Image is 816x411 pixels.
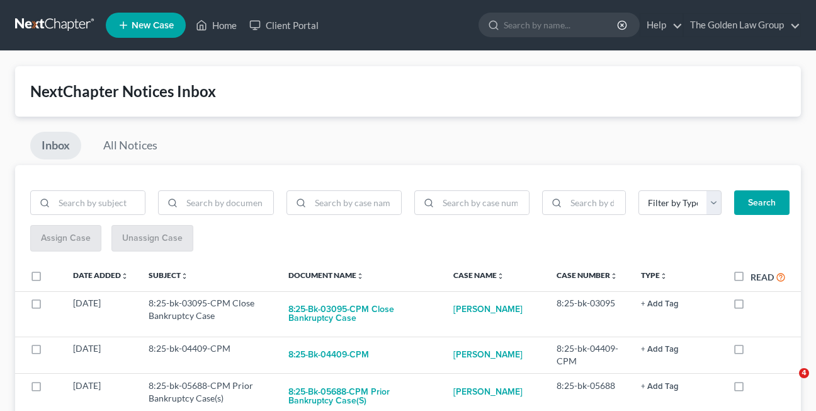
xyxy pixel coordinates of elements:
a: Inbox [30,132,81,159]
i: unfold_more [121,272,128,280]
button: + Add Tag [641,345,679,354]
a: Case Nameunfold_more [453,270,504,280]
label: Read [751,270,774,284]
span: New Case [132,21,174,30]
input: Search by case name [310,191,401,215]
input: Search by document name [182,191,273,215]
i: unfold_more [181,272,188,280]
input: Search by name... [504,13,619,37]
a: Client Portal [243,14,325,37]
td: [DATE] [63,337,139,373]
td: 8:25-bk-03095-CPM Close Bankruptcy Case [139,291,278,337]
i: unfold_more [660,272,667,280]
a: + Add Tag [641,379,713,392]
input: Search by case number [438,191,529,215]
a: All Notices [92,132,169,159]
button: + Add Tag [641,383,679,391]
a: Typeunfold_more [641,270,667,280]
a: Help [640,14,683,37]
i: unfold_more [497,272,504,280]
a: [PERSON_NAME] [453,297,523,322]
span: 4 [799,368,809,378]
a: Subjectunfold_more [149,270,188,280]
a: Home [190,14,243,37]
a: Case Numberunfold_more [557,270,618,280]
td: [DATE] [63,291,139,337]
td: 8:25-bk-04409-CPM [547,337,631,373]
button: 8:25-bk-03095-CPM Close Bankruptcy Case [288,297,434,331]
a: Document Nameunfold_more [288,270,364,280]
a: The Golden Law Group [684,14,800,37]
a: + Add Tag [641,342,713,355]
a: Date Addedunfold_more [73,270,128,280]
input: Search by date [566,191,625,215]
input: Search by subject [54,191,145,215]
td: 8:25-bk-04409-CPM [139,337,278,373]
i: unfold_more [610,272,618,280]
button: 8:25-bk-04409-CPM [288,342,369,368]
td: 8:25-bk-03095 [547,291,631,337]
a: [PERSON_NAME] [453,342,523,368]
button: Search [734,190,790,216]
a: + Add Tag [641,297,713,310]
i: unfold_more [356,272,364,280]
button: + Add Tag [641,300,679,308]
div: NextChapter Notices Inbox [30,81,786,101]
a: [PERSON_NAME] [453,379,523,405]
iframe: Intercom live chat [773,368,803,398]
